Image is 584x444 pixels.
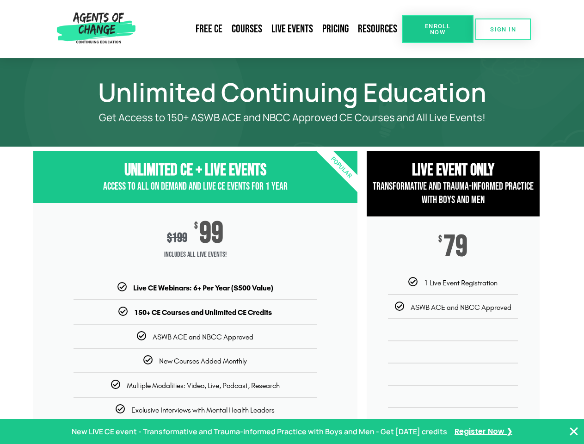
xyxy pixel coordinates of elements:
a: Resources [353,18,402,40]
a: Courses [227,18,267,40]
p: New LIVE CE event - Transformative and Trauma-informed Practice with Boys and Men - Get [DATE] cr... [72,425,447,438]
span: Access to All On Demand and Live CE Events for 1 year [103,180,288,193]
h1: Unlimited Continuing Education [29,81,556,103]
div: Popular [288,114,394,221]
span: Exclusive Interviews with Mental Health Leaders [131,406,275,414]
h3: Live Event Only [367,160,540,180]
h3: Unlimited CE + Live Events [33,160,357,180]
span: $ [194,222,198,231]
span: $ [167,230,172,246]
span: Enroll Now [417,23,459,35]
span: 99 [199,222,223,246]
a: Free CE [191,18,227,40]
span: Transformative and Trauma-informed Practice with Boys and Men [373,180,534,206]
p: Get Access to 150+ ASWB ACE and NBCC Approved CE Courses and All Live Events! [66,112,519,123]
a: Live Events [267,18,318,40]
div: 199 [167,230,187,246]
span: $ [438,235,442,244]
span: New Courses Added Monthly [159,357,247,365]
a: Register Now ❯ [455,425,512,438]
span: ASWB ACE and NBCC Approved [153,333,253,341]
a: SIGN IN [475,18,531,40]
nav: Menu [139,18,402,40]
a: Pricing [318,18,353,40]
b: 150+ CE Courses and Unlimited CE Credits [134,308,272,317]
span: Multiple Modalities: Video, Live, Podcast, Research [127,381,280,390]
button: Close Banner [568,426,579,437]
b: Live CE Webinars: 6+ Per Year ($500 Value) [133,284,273,292]
a: Enroll Now [402,15,473,43]
span: 79 [443,235,467,259]
span: Includes ALL Live Events! [33,246,357,264]
span: ASWB ACE and NBCC Approved [411,303,511,312]
span: SIGN IN [490,26,516,32]
span: 1 Live Event Registration [424,278,498,287]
